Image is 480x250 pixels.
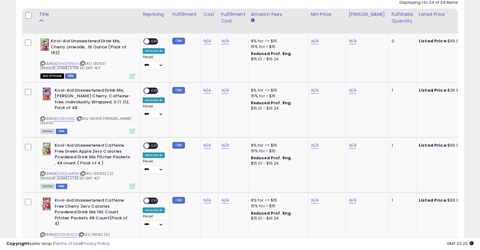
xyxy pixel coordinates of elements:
[419,11,473,18] div: Listed Price
[392,11,413,24] div: Fulfillable Quantity
[204,11,216,18] div: Cost
[65,73,76,79] span: FBM
[349,142,356,149] a: N/A
[251,93,303,99] div: 15% for > $15
[40,38,49,51] img: 51RT0Hp2BvL._SL40_.jpg
[349,11,386,18] div: [PERSON_NAME]
[56,129,67,134] span: FBM
[143,152,165,158] div: Amazon AI
[311,11,343,18] div: Min Price
[419,38,447,44] b: Listed Price:
[172,38,185,44] small: FBM
[251,148,303,154] div: 15% for > $15
[149,88,159,93] span: OFF
[392,198,411,203] div: 1
[204,38,211,44] a: N/A
[39,11,137,18] div: Title
[349,197,356,204] a: N/A
[204,197,211,204] a: N/A
[251,203,303,209] div: 15% for > $15
[251,100,292,106] b: Reduced Prof. Rng.
[149,143,159,149] span: OFF
[221,11,246,24] div: Fulfillment Cost
[143,214,165,229] div: Preset:
[392,38,411,44] div: 0
[419,142,447,148] b: Listed Price:
[311,142,318,149] a: N/A
[251,198,303,203] div: 8% for <= $15
[54,241,81,247] a: Terms of Use
[40,143,53,155] img: 51g9nvMwrXL._SL40_.jpg
[221,197,229,204] a: N/A
[40,143,135,188] div: ASIN:
[251,38,303,44] div: 8% for <= $15
[419,88,471,93] div: $36.68
[40,171,113,180] span: | SKU: 130602 (2) [PERSON_NAME] 5735 ED DIFF 4CT
[55,88,131,113] b: Kool-Aid Unsweetened Drink Mix, [PERSON_NAME] Cherry, Caffeine-free, Individually Wrapped, 0.17 O...
[143,48,165,54] div: Amazon AI
[251,88,303,93] div: 8% for <= $15
[40,61,106,70] span: | SKU: 130607 [PERSON_NAME] 5796 ED DIFF 4CT
[251,51,292,56] b: Reduced Prof. Rng.
[311,197,318,204] a: N/A
[40,88,135,133] div: ASIN:
[419,197,447,203] b: Listed Price:
[251,44,303,50] div: 15% for > $15
[447,241,474,247] span: 2025-10-8 03:20 GMT
[204,142,211,149] a: N/A
[251,161,303,166] div: $15.01 - $16.24
[40,184,55,189] span: All listings currently available for purchase on Amazon
[55,143,131,168] b: Kool-Aid Unsweetened Caffeine Free Green Apple Zero Calories Powdered Drink Mix Pitcher Packets ,...
[143,11,167,18] div: Repricing
[419,198,471,203] div: $99.99
[419,87,447,93] b: Listed Price:
[251,106,303,111] div: $15.01 - $16.24
[172,142,185,149] small: FBM
[82,241,110,247] a: Privacy Policy
[311,87,318,94] a: N/A
[149,39,159,44] span: OFF
[392,88,411,93] div: 1
[40,73,64,79] span: All listings that are currently out of stock and unavailable for purchase on Amazon
[56,184,67,189] span: FBM
[419,143,471,148] div: $99.99
[40,38,135,78] div: ASIN:
[221,142,229,149] a: N/A
[251,18,255,23] small: Amazon Fees.
[251,155,292,161] b: Reduced Prof. Rng.
[51,38,127,58] b: Kool-Aid Unsweetened Drink Mix, Cherry Limeade, .16 Ounce (Pack of 192)
[251,216,303,221] div: $15.01 - $16.24
[53,61,79,66] a: B00HAZWNDA
[251,210,292,216] b: Reduced Prof. Rng.
[40,116,132,125] span: | SKU: 130601 [PERSON_NAME] 1434 ED
[6,241,29,247] strong: Copyright
[204,87,211,94] a: N/A
[143,207,165,213] div: Amazon AI
[349,87,356,94] a: N/A
[349,38,356,44] a: N/A
[251,57,303,62] div: $15.01 - $16.24
[40,88,53,100] img: 51uBs83XdML._SL40_.jpg
[40,198,53,210] img: 51KCNzZLT1L._SL40_.jpg
[143,159,165,174] div: Preset:
[40,129,55,134] span: All listings currently available for purchase on Amazon
[251,11,305,18] div: Amazon Fees
[143,55,165,69] div: Preset:
[392,143,411,148] div: 1
[311,38,318,44] a: N/A
[143,104,165,119] div: Preset:
[53,116,75,121] a: B005ESIANC
[172,87,185,94] small: FBM
[251,143,303,148] div: 8% for <= $15
[221,38,229,44] a: N/A
[221,87,229,94] a: N/A
[149,198,159,204] span: OFF
[419,38,471,44] div: $99.99
[172,197,185,204] small: FBM
[55,198,131,229] b: Kool-Aid Unsweetened Caffeine Free Cherry Zero Calories Powdered Drink Mix 192 Count Pitcher Pack...
[53,171,79,176] a: B00HQUJMOM
[143,97,165,103] div: Amazon AI
[6,241,110,247] div: seller snap | |
[172,11,198,18] div: Fulfillment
